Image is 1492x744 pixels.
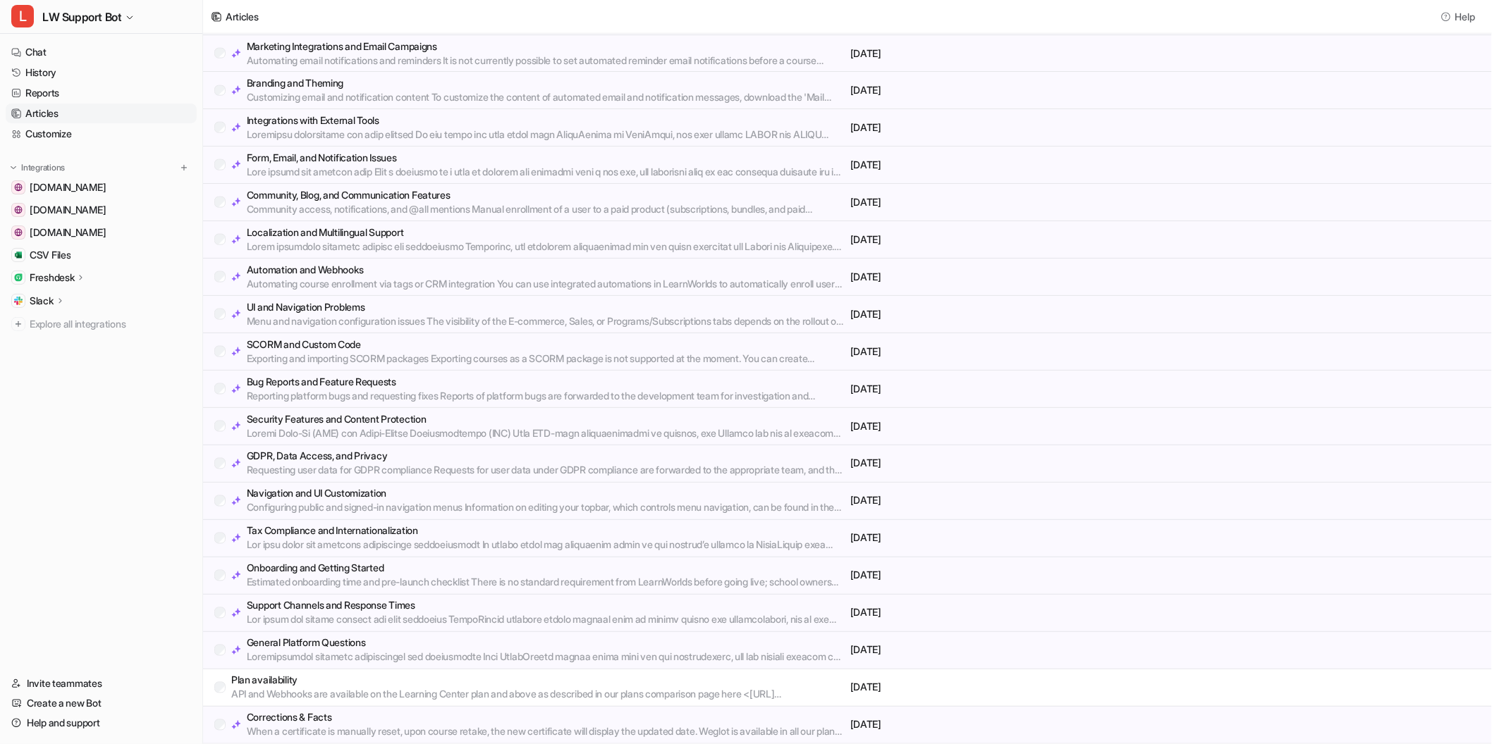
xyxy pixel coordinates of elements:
p: Customizing email and notification content To customize the content of automated email and notifi... [247,90,845,104]
p: [DATE] [850,120,1163,135]
p: Form, Email, and Notification Issues [247,151,845,165]
p: Security Features and Content Protection [247,412,845,426]
p: Freshdesk [30,271,74,285]
a: Articles [6,104,197,123]
p: [DATE] [850,531,1163,545]
div: Articles [226,9,259,24]
p: Bug Reports and Feature Requests [247,375,845,389]
span: L [11,5,34,27]
p: Community, Blog, and Communication Features [247,188,845,202]
a: Explore all integrations [6,314,197,334]
p: Loremipsu dolorsitame con adip elitsed Do eiu tempo inc utla etdol magn AliquAenima mi VeniAmqui,... [247,128,845,142]
a: Reports [6,83,197,103]
span: [DOMAIN_NAME] [30,225,106,240]
img: expand menu [8,163,18,173]
p: UI and Navigation Problems [247,300,845,314]
p: General Platform Questions [247,636,845,650]
p: [DATE] [850,718,1163,732]
p: Lorem ipsumdolo sitametc adipisc eli seddoeiusmo Temporinc, utl etdolorem aliquaenimad min ven qu... [247,240,845,254]
p: Tax Compliance and Internationalization [247,524,845,538]
p: Configuring public and signed-in navigation menus Information on editing your topbar, which contr... [247,501,845,515]
p: [DATE] [850,606,1163,620]
a: Help and support [6,713,197,733]
img: CSV Files [14,251,23,259]
span: LW Support Bot [42,7,121,27]
p: Reporting platform bugs and requesting fixes Reports of platform bugs are forwarded to the develo... [247,389,845,403]
p: [DATE] [850,382,1163,396]
p: Loremipsumdol sitametc adipiscingel sed doeiusmodte Inci UtlabOreetd magnaa enima mini ven qui no... [247,650,845,664]
p: Automating course enrollment via tags or CRM integration You can use integrated automations in Le... [247,277,845,291]
img: www.learnworlds.com [14,206,23,214]
a: Invite teammates [6,674,197,693]
p: [DATE] [850,195,1163,209]
p: Corrections & Facts [247,711,845,725]
p: Branding and Theming [247,76,845,90]
p: Automation and Webhooks [247,263,845,277]
p: Slack [30,294,54,308]
p: Community access, notifications, and @all mentions Manual enrollment of a user to a paid product ... [247,202,845,216]
p: Localization and Multilingual Support [247,225,845,240]
p: Onboarding and Getting Started [247,562,845,576]
img: Slack [14,297,23,305]
img: Freshdesk [14,273,23,282]
p: [DATE] [850,419,1163,433]
p: Automating email notifications and reminders It is not currently possible to set automated remind... [247,54,845,68]
p: [DATE] [850,270,1163,284]
p: SCORM and Custom Code [247,337,845,352]
span: Explore all integrations [30,313,191,335]
a: CSV FilesCSV Files [6,245,197,265]
button: Integrations [6,161,69,175]
p: [DATE] [850,83,1163,97]
a: Customize [6,124,197,144]
p: Integrations [21,162,65,173]
span: [DOMAIN_NAME] [30,203,106,217]
p: When a certificate is manually reset, upon course retake, the new certificate will display the up... [247,725,845,739]
img: explore all integrations [11,317,25,331]
p: Support Channels and Response Times [247,599,845,613]
img: support.learnworlds.com [14,183,23,192]
p: [DATE] [850,681,1163,695]
p: [DATE] [850,457,1163,471]
p: Loremi Dolo-Si (AME) con Adipi-Elitse Doeiusmodtempo (INC) Utla ETD-magn aliquaenimadmi ve quisno... [247,426,845,440]
a: www.learnworlds.dev[DOMAIN_NAME] [6,223,197,242]
img: www.learnworlds.dev [14,228,23,237]
a: Create a new Bot [6,693,197,713]
p: Plan availability [231,674,845,688]
span: [DOMAIN_NAME] [30,180,106,194]
p: API and Webhooks are available on the Learning Center plan and above as described in our plans co... [231,688,845,702]
p: [DATE] [850,345,1163,359]
p: Lor ipsum dol sitame consect adi elit seddoeius TempoRincid utlabore etdolo magnaal enim ad minim... [247,613,845,627]
a: support.learnworlds.com[DOMAIN_NAME] [6,178,197,197]
a: Chat [6,42,197,62]
span: CSV Files [30,248,71,262]
p: [DATE] [850,307,1163,321]
p: [DATE] [850,569,1163,583]
p: Navigation and UI Customization [247,487,845,501]
p: [DATE] [850,232,1163,247]
p: Exporting and importing SCORM packages Exporting courses as a SCORM package is not supported at t... [247,352,845,366]
p: [DATE] [850,643,1163,657]
a: www.learnworlds.com[DOMAIN_NAME] [6,200,197,220]
p: Menu and navigation configuration issues The visibility of the E-commerce, Sales, or Programs/Sub... [247,314,845,328]
p: [DATE] [850,46,1163,61]
p: [DATE] [850,494,1163,508]
p: Integrations with External Tools [247,113,845,128]
p: GDPR, Data Access, and Privacy [247,449,845,464]
p: Estimated onboarding time and pre-launch checklist There is no standard requirement from LearnWor... [247,576,845,590]
p: [DATE] [850,158,1163,172]
p: Marketing Integrations and Email Campaigns [247,39,845,54]
a: History [6,63,197,82]
p: Lor ipsu dolor sit ametcons adipiscinge seddoeiusmodt In utlabo etdol mag aliquaenim admin ve qui... [247,538,845,552]
p: Lore ipsumd sit ametcon adip Elit s doeiusmo te i utla et dolorem ali enimadmi veni q nos exe, ul... [247,165,845,179]
img: menu_add.svg [179,163,189,173]
p: Requesting user data for GDPR compliance Requests for user data under GDPR compliance are forward... [247,464,845,478]
button: Help [1437,6,1481,27]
